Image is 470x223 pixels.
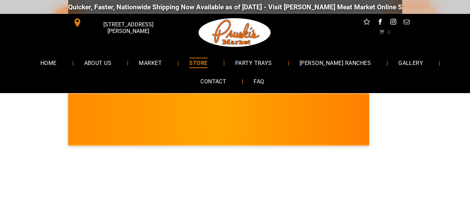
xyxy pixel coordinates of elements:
[30,53,67,72] a: HOME
[68,17,175,28] a: [STREET_ADDRESS][PERSON_NAME]
[128,53,172,72] a: MARKET
[289,53,381,72] a: [PERSON_NAME] RANCHES
[225,53,282,72] a: PARTY TRAYS
[197,14,272,51] img: Pruski-s+Market+HQ+Logo2-1920w.png
[387,29,390,34] span: 0
[179,53,218,72] a: STORE
[243,72,274,91] a: FAQ
[190,72,237,91] a: CONTACT
[389,17,398,28] a: instagram
[375,17,384,28] a: facebook
[83,18,173,38] span: [STREET_ADDRESS][PERSON_NAME]
[74,53,122,72] a: ABOUT US
[402,17,411,28] a: email
[362,17,371,28] a: Social network
[388,53,433,72] a: GALLERY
